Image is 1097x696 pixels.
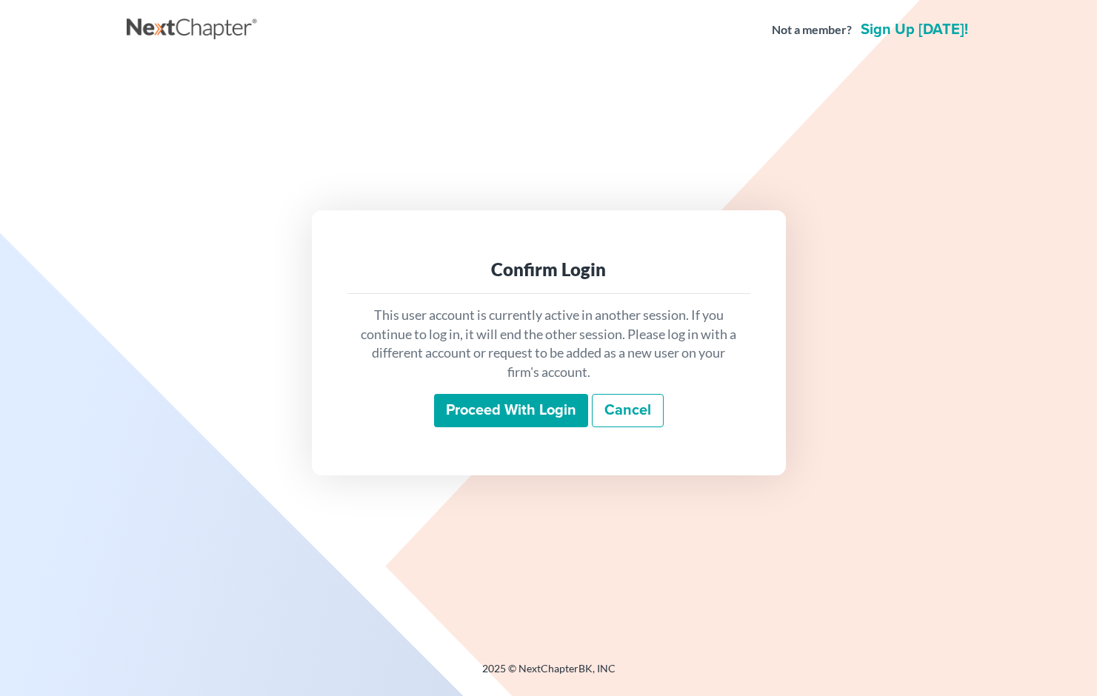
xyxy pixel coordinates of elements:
a: Sign up [DATE]! [858,22,971,37]
input: Proceed with login [434,394,588,428]
strong: Not a member? [772,21,852,39]
a: Cancel [592,394,664,428]
p: This user account is currently active in another session. If you continue to log in, it will end ... [359,306,738,382]
div: 2025 © NextChapterBK, INC [127,661,971,688]
div: Confirm Login [359,258,738,281]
